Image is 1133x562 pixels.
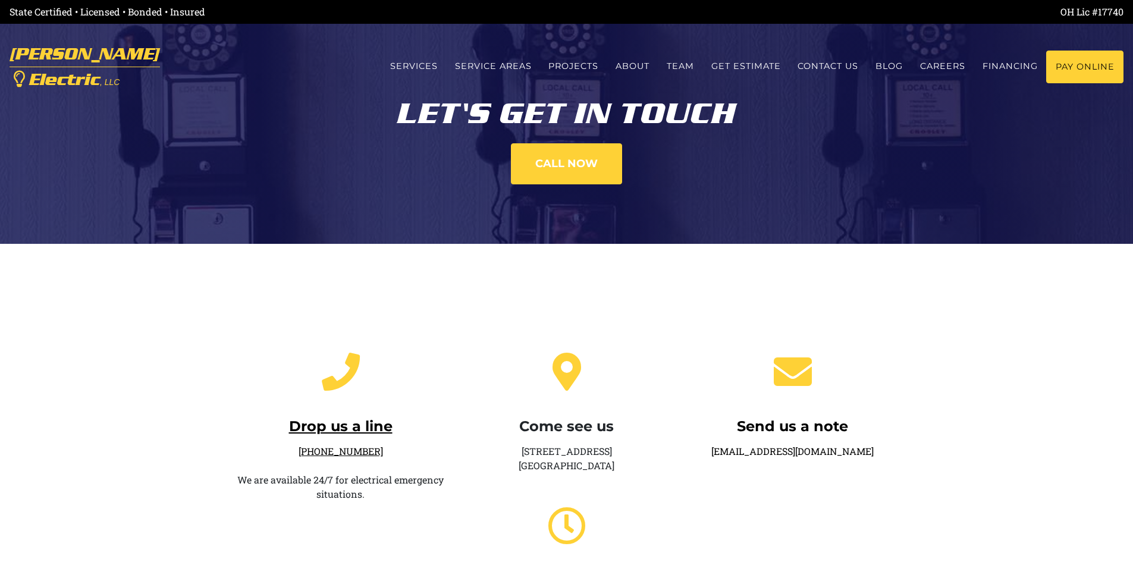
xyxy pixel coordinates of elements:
[689,418,897,435] h4: Send us a note
[100,77,120,87] span: , LLC
[10,5,567,19] div: State Certified • Licensed • Bonded • Insured
[540,51,607,82] a: Projects
[237,89,897,128] div: Let's get in touch
[237,363,445,457] a: Drop us a line[PHONE_NUMBER]
[381,51,446,82] a: Services
[912,51,974,82] a: Careers
[237,418,445,435] h4: Drop us a line
[974,51,1046,82] a: Financing
[689,363,897,457] a: Send us a note[EMAIL_ADDRESS][DOMAIN_NAME]
[446,51,540,82] a: Service Areas
[567,5,1124,19] div: OH Lic #17740
[607,51,658,82] a: About
[463,418,671,435] h4: Come see us
[867,51,912,82] a: Blog
[789,51,867,82] a: Contact us
[702,51,789,82] a: Get estimate
[10,39,160,95] a: [PERSON_NAME] Electric, LLC
[658,51,703,82] a: Team
[511,143,622,184] a: Call now
[1046,51,1123,83] a: Pay Online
